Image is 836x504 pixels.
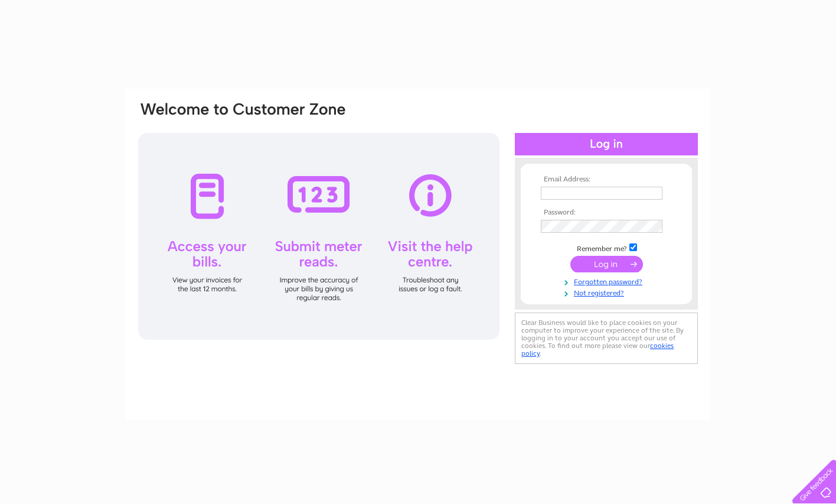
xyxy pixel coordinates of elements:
[515,313,698,364] div: Clear Business would like to place cookies on your computer to improve your experience of the sit...
[570,256,643,272] input: Submit
[538,242,675,253] td: Remember me?
[521,342,674,357] a: cookies policy
[541,287,675,298] a: Not registered?
[538,209,675,217] th: Password:
[538,175,675,184] th: Email Address:
[541,275,675,287] a: Forgotten password?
